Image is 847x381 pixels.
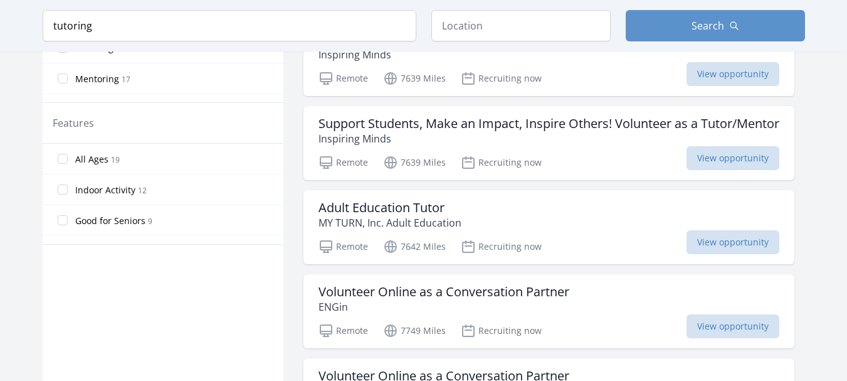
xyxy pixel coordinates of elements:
[318,215,461,230] p: MY TURN, Inc. Adult Education
[303,106,794,180] a: Support Students, Make an Impact, Inspire Others! Volunteer as a Tutor/Mentor Inspiring Minds Rem...
[75,184,135,196] span: Indoor Activity
[75,215,145,227] span: Good for Seniors
[318,323,368,338] p: Remote
[75,73,119,85] span: Mentoring
[303,22,794,96] a: Do you want Opportunities to Practice Spanish? Volunteer as a Tutor/Mentor Inspiring Minds Remote...
[318,200,461,215] h3: Adult Education Tutor
[692,18,724,33] span: Search
[58,185,68,195] input: Indoor Activity 12
[75,153,108,166] span: All Ages
[318,116,779,131] h3: Support Students, Make an Impact, Inspire Others! Volunteer as a Tutor/Mentor
[111,154,120,165] span: 19
[303,190,794,264] a: Adult Education Tutor MY TURN, Inc. Adult Education Remote 7642 Miles Recruiting now View opportu...
[383,323,446,338] p: 7749 Miles
[303,274,794,348] a: Volunteer Online as a Conversation Partner ENGin Remote 7749 Miles Recruiting now View opportunity
[626,10,805,41] button: Search
[138,185,147,196] span: 12
[687,314,779,338] span: View opportunity
[687,146,779,170] span: View opportunity
[383,239,446,254] p: 7642 Miles
[318,239,368,254] p: Remote
[58,215,68,225] input: Good for Seniors 9
[461,155,542,170] p: Recruiting now
[58,73,68,83] input: Mentoring 17
[461,71,542,86] p: Recruiting now
[318,299,569,314] p: ENGin
[53,115,94,131] legend: Features
[383,71,446,86] p: 7639 Miles
[318,284,569,299] h3: Volunteer Online as a Conversation Partner
[318,71,368,86] p: Remote
[122,74,130,85] span: 17
[318,155,368,170] p: Remote
[148,216,152,227] span: 9
[687,62,779,86] span: View opportunity
[687,230,779,254] span: View opportunity
[431,10,611,41] input: Location
[383,155,446,170] p: 7639 Miles
[43,10,416,41] input: Keyword
[318,131,779,146] p: Inspiring Minds
[318,47,762,62] p: Inspiring Minds
[461,323,542,338] p: Recruiting now
[461,239,542,254] p: Recruiting now
[58,154,68,164] input: All Ages 19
